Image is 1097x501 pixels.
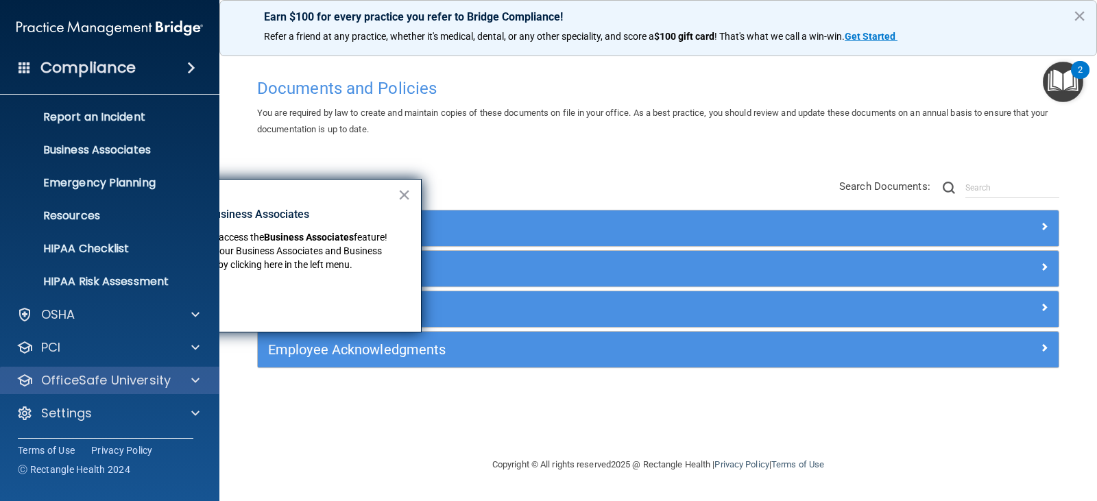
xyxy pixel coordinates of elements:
p: Resources [9,209,196,223]
a: Privacy Policy [91,443,153,457]
p: Report an Incident [9,110,196,124]
a: Terms of Use [18,443,75,457]
h4: Documents and Policies [257,80,1059,97]
img: ic-search.3b580494.png [943,182,955,194]
strong: $100 gift card [654,31,714,42]
a: Privacy Policy [714,459,769,469]
h5: Employee Acknowledgments [268,342,848,357]
span: Ⓒ Rectangle Health 2024 [18,463,130,476]
p: PCI [41,339,60,356]
button: Close [1073,5,1086,27]
h5: Privacy Documents [268,261,848,276]
button: Open Resource Center, 2 new notifications [1043,62,1083,102]
p: HIPAA Checklist [9,242,196,256]
p: HIPAA Risk Assessment [9,275,196,289]
span: feature! You can now manage your Business Associates and Business Associate Agreements by clickin... [121,232,389,269]
h5: Practice Forms and Logs [268,302,848,317]
p: OSHA [41,306,75,323]
strong: Get Started [845,31,895,42]
p: Earn $100 for every practice you refer to Bridge Compliance! [264,10,1052,23]
div: Copyright © All rights reserved 2025 @ Rectangle Health | | [408,443,908,487]
span: Search Documents: [839,180,930,193]
strong: Business Associates [264,232,354,243]
div: 2 [1078,70,1083,88]
img: PMB logo [16,14,203,42]
span: ! That's what we call a win-win. [714,31,845,42]
h5: Policies [268,221,848,236]
p: Settings [41,405,92,421]
p: New Location for Business Associates [121,207,397,222]
span: You are required by law to create and maintain copies of these documents on file in your office. ... [257,108,1048,134]
button: Close [398,184,411,206]
h4: Compliance [40,58,136,77]
a: Terms of Use [771,459,824,469]
p: Emergency Planning [9,176,196,190]
span: Refer a friend at any practice, whether it's medical, dental, or any other speciality, and score a [264,31,654,42]
p: Business Associates [9,143,196,157]
p: OfficeSafe University [41,372,171,389]
input: Search [965,178,1059,198]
